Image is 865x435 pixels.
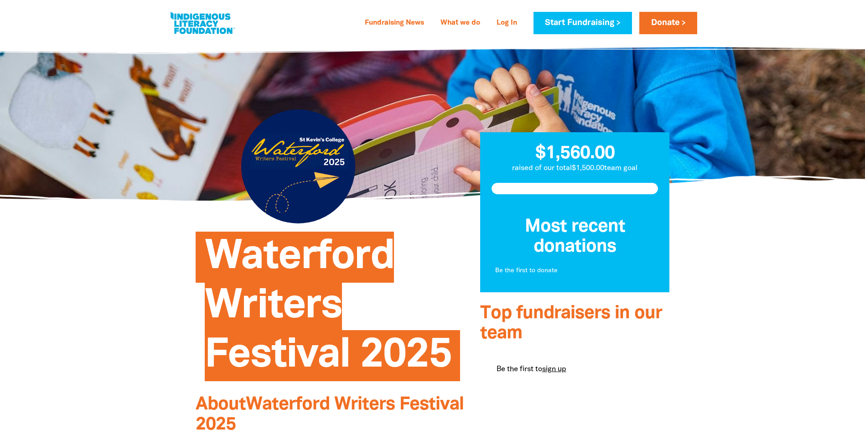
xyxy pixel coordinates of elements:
[489,357,661,382] div: Paginated content
[480,163,670,174] p: raised of our total $1,500.00 team goal
[535,145,615,162] span: $1,560.00
[491,16,523,31] a: Log In
[492,261,658,281] div: Paginated content
[489,357,661,382] div: Be the first to
[639,12,697,34] a: Donate
[196,396,464,433] span: About Waterford Writers Festival 2025
[534,12,632,34] a: Start Fundraising
[205,238,451,381] span: Waterford Writers Festival 2025
[480,305,662,342] span: Top fundraisers in our team
[542,366,566,373] a: sign up
[492,217,658,257] h3: Most recent donations
[435,16,486,31] a: What we do
[359,16,430,31] a: Fundraising News
[492,217,658,281] div: Donation stream
[495,266,655,275] p: Be the first to donate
